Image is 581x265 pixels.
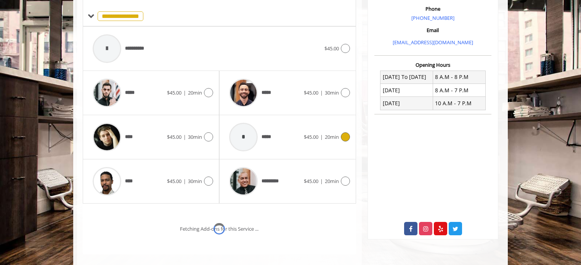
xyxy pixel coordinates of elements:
[325,89,339,96] span: 30min
[167,133,181,140] span: $45.00
[433,84,485,97] td: 8 A.M - 7 P.M
[433,71,485,84] td: 8 A.M - 8 P.M
[376,27,490,33] h3: Email
[180,225,258,233] div: Fetching Add-ons for this Service ...
[380,71,433,84] td: [DATE] To [DATE]
[188,133,202,140] span: 30min
[380,84,433,97] td: [DATE]
[376,6,490,11] h3: Phone
[183,178,186,185] span: |
[324,45,339,52] span: $45.00
[304,89,318,96] span: $45.00
[304,133,318,140] span: $45.00
[433,97,485,110] td: 10 A.M - 7 P.M
[320,133,323,140] span: |
[374,62,491,67] h3: Opening Hours
[188,89,202,96] span: 20min
[380,97,433,110] td: [DATE]
[411,14,454,21] a: [PHONE_NUMBER]
[304,178,318,185] span: $45.00
[325,178,339,185] span: 20min
[167,178,181,185] span: $45.00
[183,133,186,140] span: |
[188,178,202,185] span: 30min
[320,89,323,96] span: |
[393,39,473,46] a: [EMAIL_ADDRESS][DOMAIN_NAME]
[320,178,323,185] span: |
[167,89,181,96] span: $45.00
[325,133,339,140] span: 20min
[183,89,186,96] span: |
